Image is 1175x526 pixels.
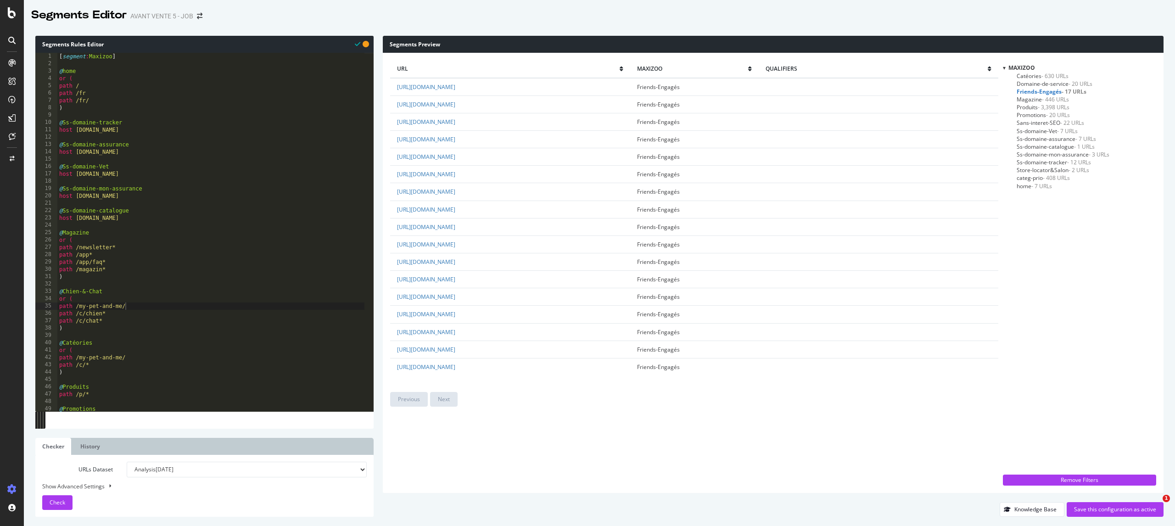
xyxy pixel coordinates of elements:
div: Show Advanced Settings [35,482,360,491]
span: Click to filter Maxizoo on Ss-domaine-catalogue [1017,143,1095,151]
a: History [73,438,107,455]
div: 1 [35,53,57,60]
div: 2 [35,60,57,67]
span: Friends-Engagés [637,275,680,283]
a: Knowledge Base [1000,505,1064,513]
a: [URL][DOMAIN_NAME] [397,83,455,91]
div: Save this configuration as active [1074,505,1156,513]
a: [URL][DOMAIN_NAME] [397,153,455,161]
div: 21 [35,200,57,207]
a: Checker [35,438,71,455]
span: Friends-Engagés [637,101,680,108]
span: Friends-Engagés [637,170,680,178]
a: [URL][DOMAIN_NAME] [397,135,455,143]
a: [URL][DOMAIN_NAME] [397,328,455,336]
a: [URL][DOMAIN_NAME] [397,241,455,248]
span: - 446 URLs [1042,95,1069,103]
div: 41 [35,347,57,354]
a: [URL][DOMAIN_NAME] [397,258,455,266]
div: 45 [35,376,57,383]
div: 43 [35,361,57,369]
div: 6 [35,90,57,97]
div: 37 [35,317,57,325]
span: Maxizoo [637,65,748,73]
span: Friends-Engagés [637,118,680,126]
div: 42 [35,354,57,361]
span: Click to filter Maxizoo on Domaine-de-service [1017,80,1092,88]
span: Click to filter Maxizoo on Ss-domaine-tracker [1017,158,1091,166]
span: - 20 URLs [1069,80,1092,88]
span: Click to filter Maxizoo on Catéories [1017,72,1069,80]
button: Save this configuration as active [1067,502,1164,517]
a: [URL][DOMAIN_NAME] [397,363,455,371]
div: 4 [35,75,57,82]
span: Friends-Engagés [637,293,680,301]
div: 19 [35,185,57,192]
span: Click to filter Maxizoo on Produits [1017,103,1069,111]
div: 9 [35,112,57,119]
div: 17 [35,170,57,178]
span: - 2 URLs [1069,166,1089,174]
a: [URL][DOMAIN_NAME] [397,101,455,108]
div: 22 [35,207,57,214]
div: 34 [35,295,57,302]
span: url [397,65,620,73]
span: - 17 URLs [1062,88,1086,95]
div: Segments Preview [383,36,1164,53]
div: 25 [35,229,57,236]
span: qualifiers [766,65,988,73]
span: - 3 URLs [1089,151,1109,158]
span: - 3,398 URLs [1038,103,1069,111]
span: - 20 URLs [1046,111,1070,119]
span: Click to filter Maxizoo on Ss-domaine-mon-assurance [1017,151,1109,158]
span: - 7 URLs [1031,182,1052,190]
div: 30 [35,266,57,273]
div: 33 [35,288,57,295]
div: 11 [35,126,57,134]
div: 10 [35,119,57,126]
div: Next [438,395,450,403]
span: Click to filter Maxizoo on Friends-Engagés [1017,88,1086,95]
a: [URL][DOMAIN_NAME] [397,275,455,283]
div: Segments Editor [31,7,127,23]
span: Click to filter Maxizoo on Store-locator&Salon [1017,166,1089,174]
div: arrow-right-arrow-left [197,13,202,19]
div: 46 [35,383,57,391]
a: [URL][DOMAIN_NAME] [397,118,455,126]
div: 20 [35,192,57,200]
button: Check [42,495,73,510]
div: 40 [35,339,57,347]
span: Click to filter Maxizoo on Promotions [1017,111,1070,119]
span: - 22 URLs [1060,119,1084,127]
a: [URL][DOMAIN_NAME] [397,170,455,178]
div: Segments Rules Editor [35,36,374,53]
a: [URL][DOMAIN_NAME] [397,310,455,318]
button: Remove Filters [1003,475,1156,486]
span: Friends-Engagés [637,241,680,248]
span: Friends-Engagés [637,223,680,231]
div: 28 [35,251,57,258]
span: - 630 URLs [1041,72,1069,80]
div: Previous [398,395,420,403]
div: 39 [35,332,57,339]
span: - 7 URLs [1057,127,1078,135]
span: Friends-Engagés [637,328,680,336]
div: Remove Filters [1008,476,1151,484]
a: [URL][DOMAIN_NAME] [397,188,455,196]
span: Friends-Engagés [637,206,680,213]
span: - 408 URLs [1043,174,1070,182]
a: [URL][DOMAIN_NAME] [397,293,455,301]
div: 38 [35,325,57,332]
span: Click to filter Maxizoo on Ss-domaine-Vet [1017,127,1078,135]
div: 18 [35,178,57,185]
div: 12 [35,134,57,141]
a: [URL][DOMAIN_NAME] [397,223,455,231]
span: Maxizoo [1008,64,1035,72]
span: 1 [1163,495,1170,502]
span: Syntax is valid [355,39,360,48]
div: 15 [35,156,57,163]
div: 36 [35,310,57,317]
span: Friends-Engagés [637,363,680,371]
div: 14 [35,148,57,156]
div: Knowledge Base [1014,505,1057,513]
